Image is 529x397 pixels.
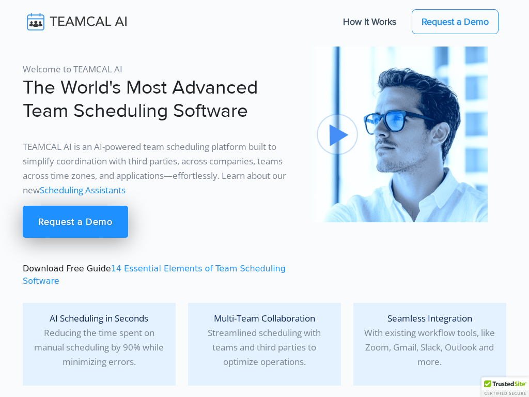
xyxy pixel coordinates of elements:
[23,206,128,238] a: Request a Demo
[214,312,315,324] span: Multi-Team Collaboration
[23,264,286,286] a: 14 Essential Elements of Team Scheduling Software
[50,312,148,324] span: AI Scheduling in Seconds
[23,62,300,77] p: Welcome to TEAMCAL AI
[312,47,488,222] img: pic
[23,140,300,197] p: TEAMCAL AI is an AI-powered team scheduling platform built to simplify coordination with third pa...
[387,312,472,324] span: Seamless Integration
[17,47,306,287] div: Download Free Guide
[23,77,300,123] h1: The World's Most Advanced Team Scheduling Software
[196,311,333,369] p: Streamlined scheduling with teams and third parties to optimize operations.
[40,184,126,196] a: Scheduling Assistants
[412,9,499,34] a: Request a Demo
[362,311,498,369] p: With existing workflow tools, like Zoom, Gmail, Slack, Outlook and more.
[31,311,167,369] p: Reducing the time spent on manual scheduling by 90% while minimizing errors.
[333,11,407,33] a: How It Works
[481,377,529,397] div: TrustedSite Certified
